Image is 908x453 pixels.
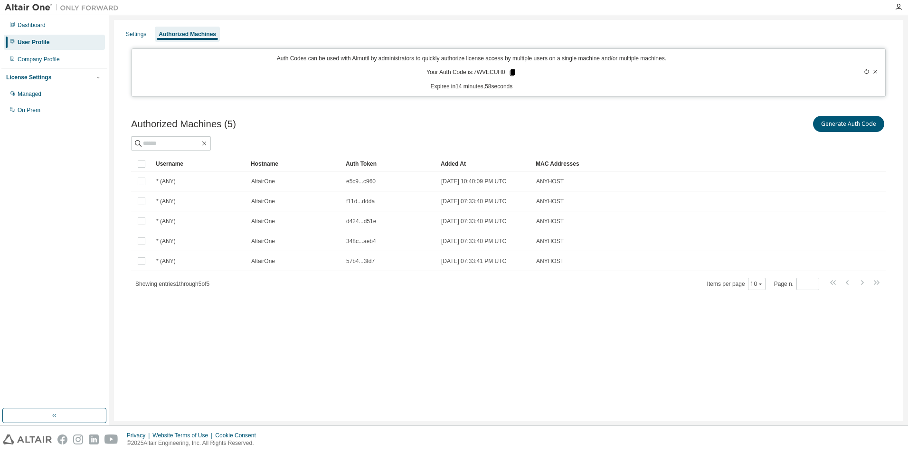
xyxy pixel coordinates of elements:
[750,280,763,288] button: 10
[156,257,176,265] span: * (ANY)
[346,156,433,171] div: Auth Token
[156,156,243,171] div: Username
[152,432,215,439] div: Website Terms of Use
[156,217,176,225] span: * (ANY)
[126,30,146,38] div: Settings
[251,257,275,265] span: AltairOne
[89,434,99,444] img: linkedin.svg
[57,434,67,444] img: facebook.svg
[18,21,46,29] div: Dashboard
[251,178,275,185] span: AltairOne
[251,156,338,171] div: Hostname
[131,119,236,130] span: Authorized Machines (5)
[138,55,806,63] p: Auth Codes can be used with Almutil by administrators to quickly authorize license access by mult...
[346,237,376,245] span: 348c...aeb4
[251,237,275,245] span: AltairOne
[441,156,528,171] div: Added At
[18,56,60,63] div: Company Profile
[127,439,262,447] p: © 2025 Altair Engineering, Inc. All Rights Reserved.
[127,432,152,439] div: Privacy
[441,178,506,185] span: [DATE] 10:40:09 PM UTC
[346,217,376,225] span: d424...d51e
[251,198,275,205] span: AltairOne
[5,3,123,12] img: Altair One
[441,237,506,245] span: [DATE] 07:33:40 PM UTC
[251,217,275,225] span: AltairOne
[156,178,176,185] span: * (ANY)
[18,90,41,98] div: Managed
[536,198,564,205] span: ANYHOST
[346,198,375,205] span: f11d...ddda
[135,281,209,287] span: Showing entries 1 through 5 of 5
[536,237,564,245] span: ANYHOST
[138,83,806,91] p: Expires in 14 minutes, 58 seconds
[774,278,819,290] span: Page n.
[159,30,216,38] div: Authorized Machines
[215,432,261,439] div: Cookie Consent
[3,434,52,444] img: altair_logo.svg
[346,178,376,185] span: e5c9...c960
[441,217,506,225] span: [DATE] 07:33:40 PM UTC
[536,178,564,185] span: ANYHOST
[18,106,40,114] div: On Prem
[707,278,766,290] span: Items per page
[73,434,83,444] img: instagram.svg
[156,237,176,245] span: * (ANY)
[156,198,176,205] span: * (ANY)
[426,68,517,77] p: Your Auth Code is: 7WVECUH0
[441,198,506,205] span: [DATE] 07:33:40 PM UTC
[346,257,375,265] span: 57b4...3fd7
[18,38,49,46] div: User Profile
[104,434,118,444] img: youtube.svg
[536,217,564,225] span: ANYHOST
[813,116,884,132] button: Generate Auth Code
[536,156,786,171] div: MAC Addresses
[536,257,564,265] span: ANYHOST
[441,257,506,265] span: [DATE] 07:33:41 PM UTC
[6,74,51,81] div: License Settings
